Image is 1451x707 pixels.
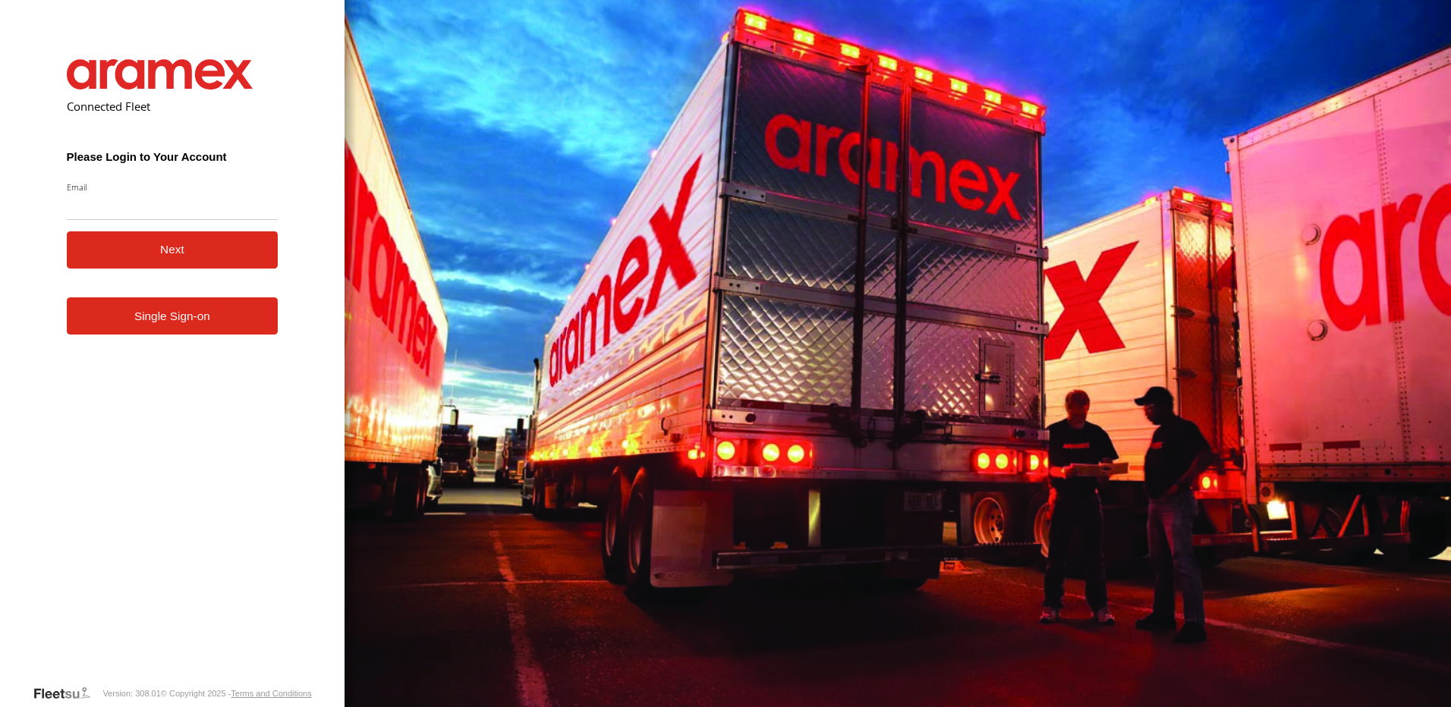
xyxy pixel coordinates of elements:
[67,59,253,90] img: Aramex
[67,297,279,335] a: Single Sign-on
[67,231,279,269] button: Next
[231,689,311,698] a: Terms and Conditions
[67,150,279,163] h3: Please Login to Your Account
[33,686,102,701] a: Visit our Website
[161,689,312,698] div: © Copyright 2025 -
[67,99,279,114] h2: Connected Fleet
[102,689,160,698] div: Version: 308.01
[67,181,279,193] label: Email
